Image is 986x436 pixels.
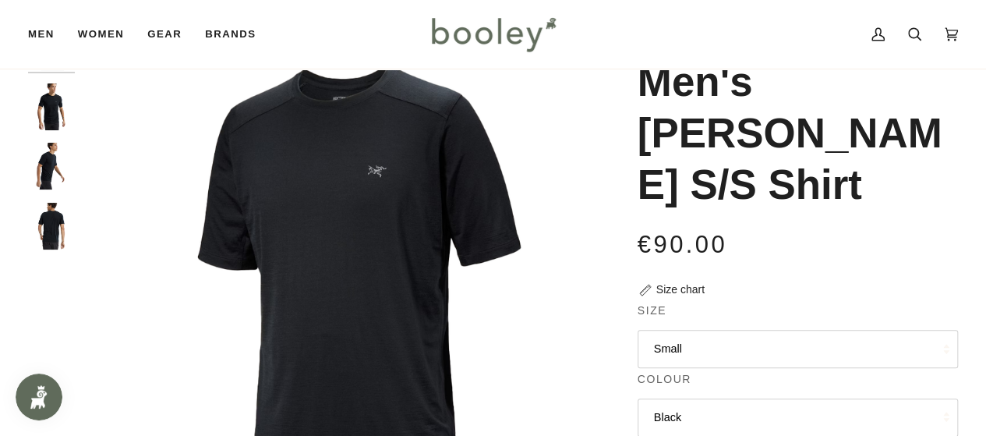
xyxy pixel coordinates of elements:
[28,27,55,42] span: Men
[638,56,946,211] h1: Men's [PERSON_NAME] S/S Shirt
[28,83,75,130] img: Arc'teryx Men's Ionia Merino Wool S/S Shirt Black - Booley Galway
[656,282,705,298] div: Size chart
[28,143,75,190] img: Arc'teryx Men's Ionia Merino Wool S/S Shirt Black - Booley Galway
[638,330,958,368] button: Small
[638,303,666,319] span: Size
[638,231,727,258] span: €90.00
[425,12,561,57] img: Booley
[205,27,256,42] span: Brands
[28,203,75,250] img: Arc'teryx Men's Ionia Merino Wool S/S Shirt Black - Booley Galway
[638,371,691,388] span: Colour
[147,27,182,42] span: Gear
[16,374,62,420] iframe: Button to open loyalty program pop-up
[78,27,124,42] span: Women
